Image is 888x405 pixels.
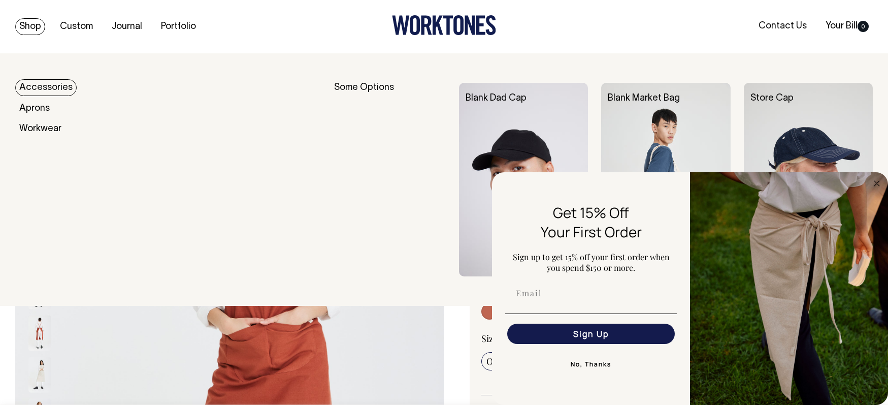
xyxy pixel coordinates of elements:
[541,222,642,241] span: Your First Order
[15,18,45,35] a: Shop
[334,83,446,277] div: Some Options
[56,18,97,35] a: Custom
[466,94,527,103] a: Blank Dad Cap
[108,18,146,35] a: Journal
[28,316,51,351] img: rust
[821,18,873,35] a: Your Bill0
[459,83,588,277] img: Blank Dad Cap
[481,352,556,370] input: One Size Fits All
[505,314,677,314] img: underline
[15,100,54,117] a: Aprons
[608,94,680,103] a: Blank Market Bag
[513,252,670,273] span: Sign up to get 15% off your first order when you spend $150 or more.
[481,332,841,345] div: Size
[690,172,888,405] img: 5e34ad8f-4f05-4173-92a8-ea475ee49ac9.jpeg
[750,94,794,103] a: Store Cap
[871,177,883,190] button: Close dialog
[858,21,869,32] span: 0
[754,18,811,35] a: Contact Us
[157,18,200,35] a: Portfolio
[486,355,551,367] span: One Size Fits All
[28,357,51,393] img: natural
[553,203,629,222] span: Get 15% Off
[15,79,77,96] a: Accessories
[15,120,65,137] a: Workwear
[492,172,888,405] div: FLYOUT Form
[507,324,675,344] button: Sign Up
[505,354,677,375] button: No, Thanks
[507,283,675,303] input: Email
